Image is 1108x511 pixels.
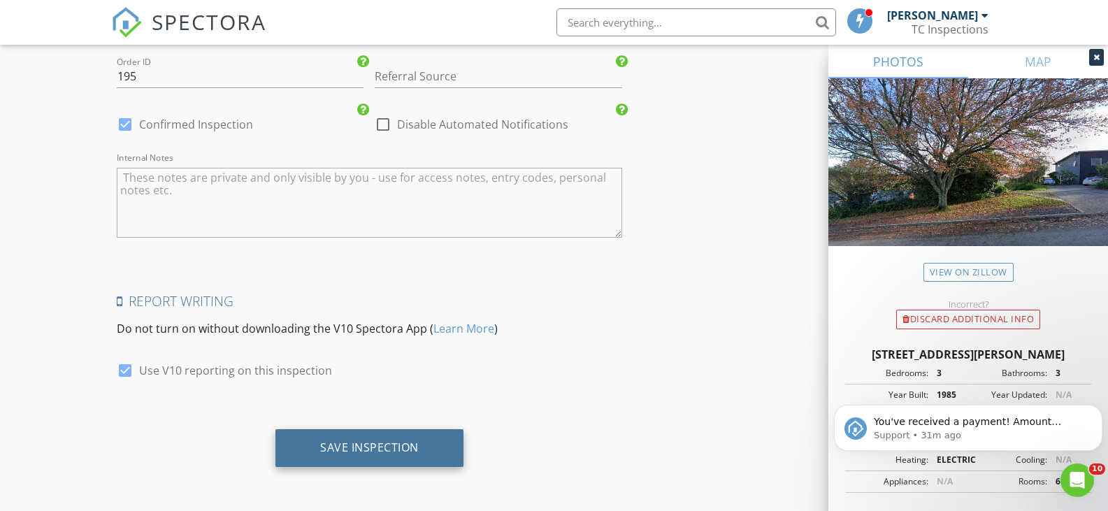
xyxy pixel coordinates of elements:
a: MAP [968,45,1108,78]
span: N/A [937,475,953,487]
a: View on Zillow [923,263,1014,282]
div: [PERSON_NAME] [887,8,978,22]
textarea: Internal Notes [117,168,623,238]
input: Search everything... [556,8,836,36]
div: 3 [1047,367,1087,380]
div: Bedrooms: [849,367,928,380]
div: Save Inspection [320,440,419,454]
img: The Best Home Inspection Software - Spectora [111,7,142,38]
span: SPECTORA [152,7,266,36]
div: Rooms: [968,475,1047,488]
div: [STREET_ADDRESS][PERSON_NAME] [845,346,1091,363]
label: Use V10 reporting on this inspection [139,364,332,377]
div: Incorrect? [828,298,1108,310]
div: Appliances: [849,475,928,488]
h4: Report Writing [117,292,623,310]
input: Referral Source [375,65,622,88]
a: SPECTORA [111,19,266,48]
p: Do not turn on without downloading the V10 Spectora App ( ) [117,320,623,337]
a: Learn More [433,321,494,336]
div: TC Inspections [912,22,988,36]
span: 10 [1089,463,1105,475]
img: streetview [828,78,1108,280]
div: Discard Additional info [896,310,1040,329]
iframe: Intercom notifications message [828,375,1108,473]
div: Bathrooms: [968,367,1047,380]
div: 3 [928,367,968,380]
label: Confirmed Inspection [139,117,253,131]
label: Disable Automated Notifications [397,117,568,131]
iframe: Intercom live chat [1060,463,1094,497]
div: 6 [1047,475,1087,488]
a: PHOTOS [828,45,968,78]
